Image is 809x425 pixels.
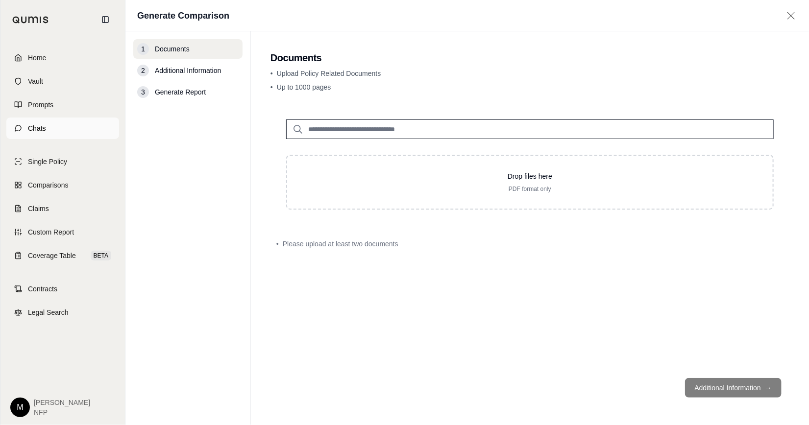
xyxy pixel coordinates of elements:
a: Prompts [6,94,119,116]
a: Chats [6,118,119,139]
a: Vault [6,71,119,92]
h2: Documents [270,51,789,65]
a: Claims [6,198,119,219]
span: • [276,239,279,249]
span: BETA [91,251,111,260]
a: Coverage TableBETA [6,245,119,266]
p: Drop files here [303,171,757,181]
a: Contracts [6,278,119,300]
span: [PERSON_NAME] [34,398,90,407]
span: • [270,70,273,77]
span: Single Policy [28,157,67,166]
span: Documents [155,44,190,54]
span: Comparisons [28,180,68,190]
div: 3 [137,86,149,98]
span: Additional Information [155,66,221,75]
span: Claims [28,204,49,213]
div: 1 [137,43,149,55]
span: Please upload at least two documents [283,239,398,249]
span: Coverage Table [28,251,76,260]
span: • [270,83,273,91]
img: Qumis Logo [12,16,49,24]
span: Up to 1000 pages [277,83,331,91]
a: Single Policy [6,151,119,172]
a: Home [6,47,119,69]
span: Vault [28,76,43,86]
a: Comparisons [6,174,119,196]
span: Upload Policy Related Documents [277,70,381,77]
h1: Generate Comparison [137,9,229,23]
span: Chats [28,123,46,133]
div: 2 [137,65,149,76]
button: Collapse sidebar [98,12,113,27]
p: PDF format only [303,185,757,193]
a: Custom Report [6,221,119,243]
span: Contracts [28,284,57,294]
span: NFP [34,407,90,417]
span: Generate Report [155,87,206,97]
span: Custom Report [28,227,74,237]
span: Prompts [28,100,53,110]
span: Legal Search [28,307,69,317]
a: Legal Search [6,302,119,323]
div: M [10,398,30,417]
span: Home [28,53,46,63]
